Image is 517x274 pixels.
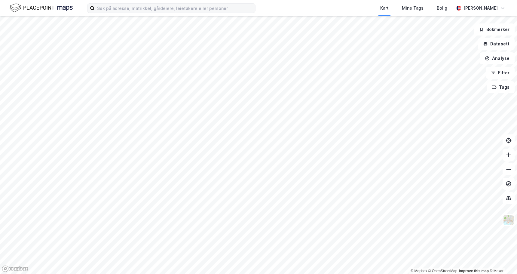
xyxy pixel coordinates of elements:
div: Bolig [437,5,447,12]
iframe: Chat Widget [487,245,517,274]
img: logo.f888ab2527a4732fd821a326f86c7f29.svg [10,3,73,13]
input: Søk på adresse, matrikkel, gårdeiere, leietakere eller personer [95,4,255,13]
div: Mine Tags [402,5,424,12]
div: [PERSON_NAME] [463,5,498,12]
div: Kontrollprogram for chat [487,245,517,274]
div: Kart [380,5,389,12]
